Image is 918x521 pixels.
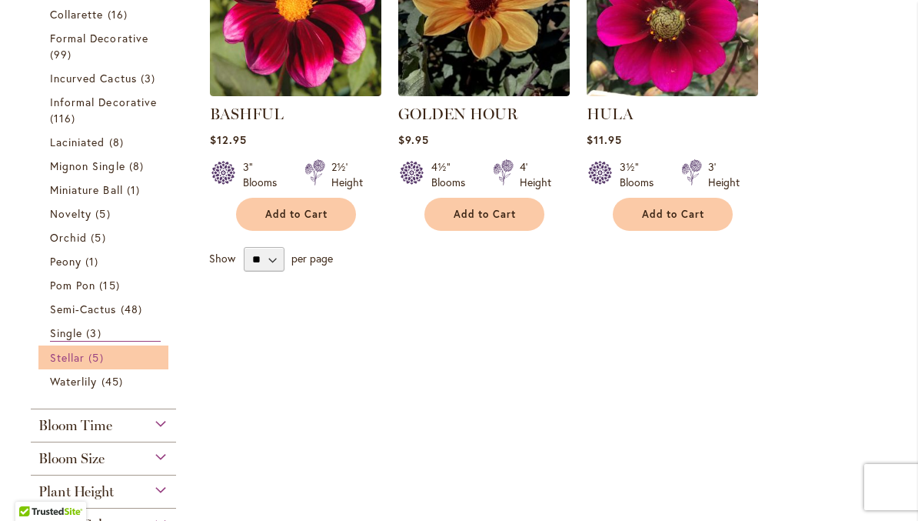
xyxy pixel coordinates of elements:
a: Mignon Single 8 [50,158,161,174]
span: 48 [121,301,146,317]
iframe: Launch Accessibility Center [12,466,55,509]
a: Waterlily 45 [50,373,161,389]
span: Bloom Time [38,417,112,434]
span: $12.95 [210,132,247,147]
div: 3" Blooms [243,159,286,190]
span: Mignon Single [50,159,125,173]
a: Stellar 5 [50,349,161,366]
span: 45 [101,373,127,389]
a: Orchid 5 [50,229,161,245]
span: Single [50,326,82,340]
span: 5 [91,229,109,245]
a: GOLDEN HOUR [398,105,518,123]
span: 1 [127,182,144,198]
span: 116 [50,110,79,126]
span: Novelty [50,206,91,221]
span: 5 [88,349,107,366]
a: Incurved Cactus 3 [50,70,161,86]
span: 8 [129,158,148,174]
button: Add to Cart [613,198,733,231]
a: Formal Decorative 99 [50,30,161,62]
span: 3 [141,70,159,86]
button: Add to Cart [236,198,356,231]
div: 4½" Blooms [431,159,474,190]
a: Laciniated 8 [50,134,161,150]
span: 15 [99,277,123,293]
span: Semi-Cactus [50,302,117,316]
span: 8 [109,134,128,150]
span: Miniature Ball [50,182,123,197]
a: Informal Decorative 116 [50,94,161,126]
span: Orchid [50,230,87,245]
div: 3½" Blooms [620,159,663,190]
div: 4' Height [520,159,551,190]
a: Peony 1 [50,253,161,269]
span: Add to Cart [642,208,705,221]
span: Stellar [50,350,85,365]
span: Add to Cart [265,208,328,221]
a: Semi-Cactus 48 [50,301,161,317]
a: Miniature Ball 1 [50,182,161,198]
a: Single 3 [50,325,161,342]
span: Formal Decorative [50,31,148,45]
a: HULA [587,85,758,99]
span: Pom Pon [50,278,95,292]
a: Collarette 16 [50,6,161,22]
a: BASHFUL [210,105,284,123]
span: Bloom Size [38,450,105,467]
button: Add to Cart [424,198,544,231]
span: Incurved Cactus [50,71,137,85]
a: Pom Pon 15 [50,277,161,293]
a: Novelty 5 [50,205,161,222]
span: Informal Decorative [50,95,157,109]
span: 3 [86,325,105,341]
span: 99 [50,46,75,62]
div: 3' Height [708,159,740,190]
span: Add to Cart [454,208,517,221]
span: Waterlily [50,374,97,389]
span: Peony [50,254,81,269]
span: Laciniated [50,135,105,149]
div: 2½' Height [331,159,363,190]
a: BASHFUL [210,85,381,99]
span: per page [291,251,333,266]
span: $9.95 [398,132,429,147]
a: HULA [587,105,634,123]
span: Collarette [50,7,104,22]
span: Plant Height [38,483,114,500]
span: 16 [108,6,131,22]
span: 5 [95,205,114,222]
span: Show [209,251,235,266]
span: 1 [85,253,102,269]
span: $11.95 [587,132,622,147]
a: Golden Hour [398,85,570,99]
